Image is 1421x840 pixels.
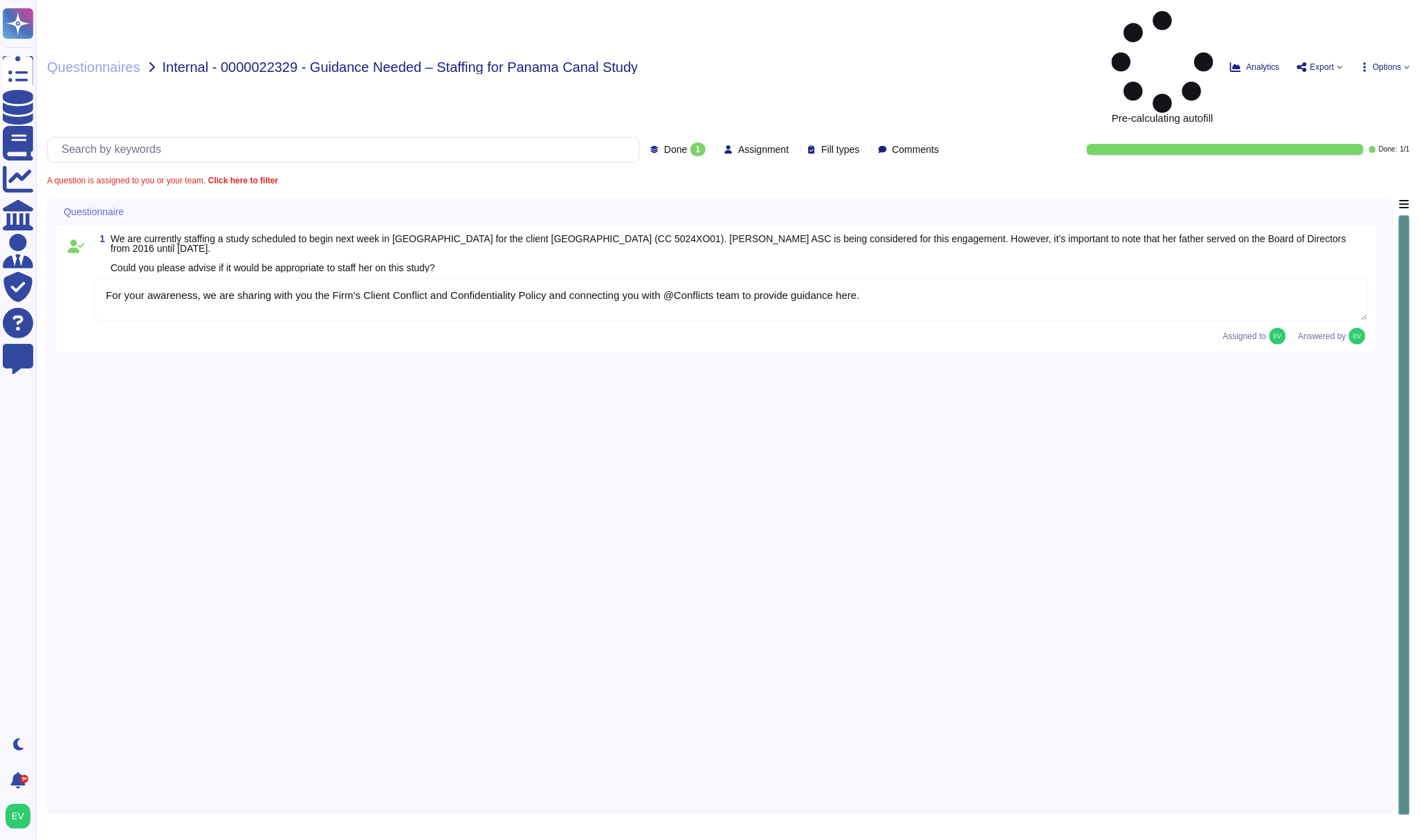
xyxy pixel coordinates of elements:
span: Questionnaire [64,207,124,217]
input: Search by keywords [55,138,639,162]
span: Assigned to [1223,328,1293,345]
button: user [3,801,40,832]
span: Internal - 0000022329 - Guidance Needed – Staffing for Panama Canal Study [163,60,639,74]
span: A question is assigned to you or your team. [47,176,278,185]
span: Comments [892,145,939,154]
span: Analytics [1247,63,1280,71]
span: Questionnaires [47,60,140,74]
span: Done [664,145,687,154]
div: 1 [690,143,706,156]
img: user [6,804,30,829]
button: Analytics [1230,62,1280,73]
b: Click here to filter [205,176,278,185]
div: 9+ [20,775,28,783]
span: Assignment [738,145,789,154]
span: Done: [1379,146,1397,153]
img: user [1349,328,1366,345]
span: Options [1373,63,1402,71]
span: Export [1310,63,1335,71]
img: user [1269,328,1286,345]
span: We are currently staffing a study scheduled to begin next week in [GEOGRAPHIC_DATA] for the clien... [111,233,1346,273]
span: Fill types [821,145,859,154]
textarea: For your awareness, we are sharing with you the Firm’s Client Conflict and Confidentiality Policy... [94,278,1368,321]
span: 1 / 1 [1400,146,1410,153]
span: 1 [94,234,105,244]
span: Answered by [1299,332,1346,340]
span: Pre-calculating autofill [1112,11,1213,123]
